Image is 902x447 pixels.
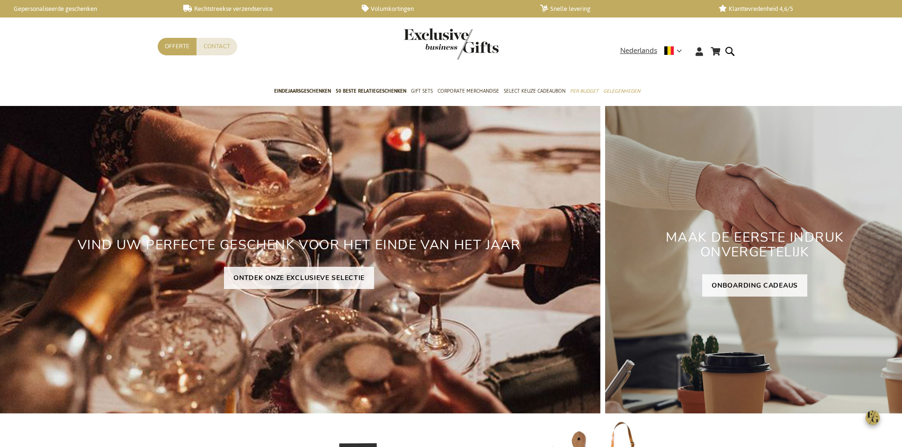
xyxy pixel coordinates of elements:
[504,80,565,104] a: Select Keuze Cadeaubon
[570,80,598,104] a: Per Budget
[702,274,807,297] a: ONBOARDING CADEAUS
[404,28,499,60] img: Exclusive Business gifts logo
[274,86,331,96] span: Eindejaarsgeschenken
[224,267,374,289] a: ONTDEK ONZE EXCLUSIEVE SELECTIE
[196,38,237,55] a: Contact
[404,28,451,60] a: store logo
[438,86,499,96] span: Corporate Merchandise
[5,5,168,13] a: Gepersonaliseerde geschenken
[158,38,196,55] a: Offerte
[719,5,882,13] a: Klanttevredenheid 4,6/5
[603,86,640,96] span: Gelegenheden
[438,80,499,104] a: Corporate Merchandise
[362,5,525,13] a: Volumkortingen
[411,80,433,104] a: Gift Sets
[620,45,657,56] span: Nederlands
[336,80,406,104] a: 50 beste relatiegeschenken
[411,86,433,96] span: Gift Sets
[274,80,331,104] a: Eindejaarsgeschenken
[570,86,598,96] span: Per Budget
[183,5,347,13] a: Rechtstreekse verzendservice
[504,86,565,96] span: Select Keuze Cadeaubon
[540,5,704,13] a: Snelle levering
[603,80,640,104] a: Gelegenheden
[336,86,406,96] span: 50 beste relatiegeschenken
